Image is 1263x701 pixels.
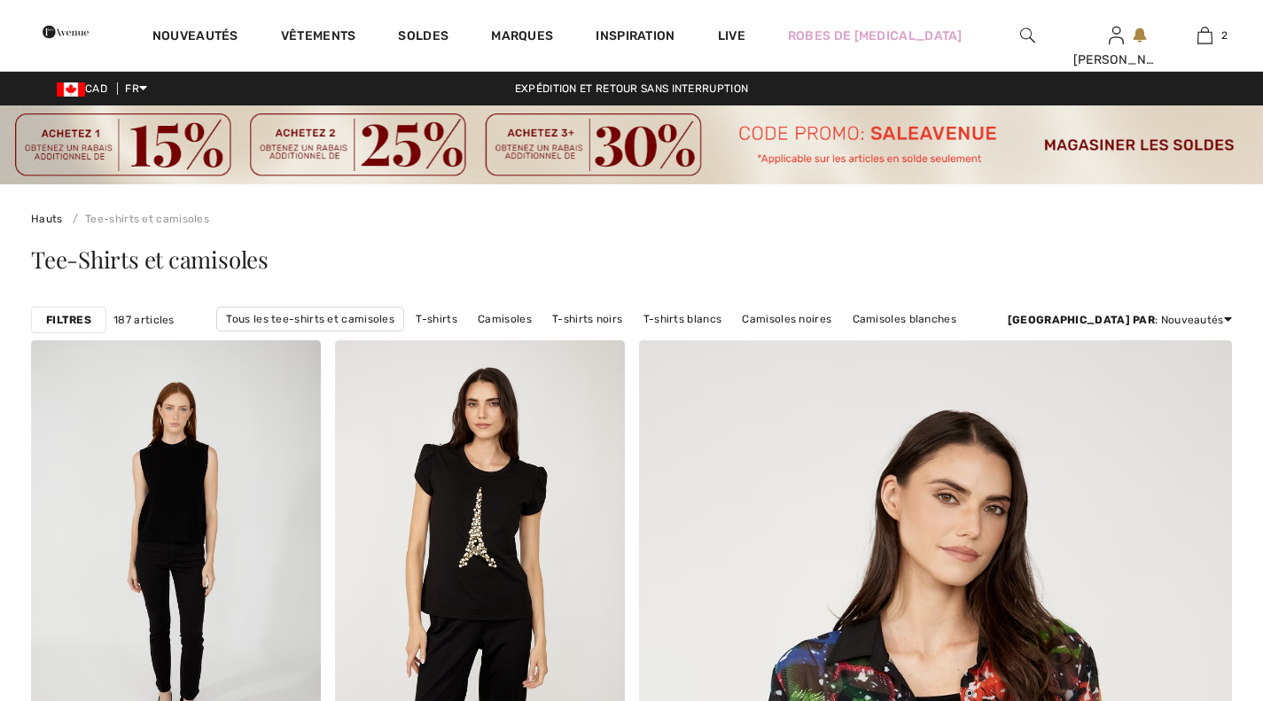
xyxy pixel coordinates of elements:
a: Soldes [398,28,448,47]
a: T-shirts [407,308,465,331]
img: Canadian Dollar [57,82,85,97]
a: Camisoles noires [733,308,840,331]
img: Mes infos [1109,25,1124,46]
div: [PERSON_NAME] [1073,51,1160,69]
span: Tee-Shirts et camisoles [31,244,269,275]
div: : Nouveautés [1008,312,1232,328]
a: Marques [491,28,553,47]
span: CAD [57,82,114,95]
strong: Filtres [46,312,91,328]
strong: [GEOGRAPHIC_DATA] par [1008,314,1155,326]
span: FR [125,82,147,95]
a: Tee-shirts et camisoles [66,213,209,225]
a: Camisoles [469,308,541,331]
a: T-shirts et camisoles [PERSON_NAME] [370,331,590,354]
a: Vêtements [281,28,356,47]
span: Inspiration [596,28,674,47]
a: T-shirts blancs [635,308,731,331]
span: 2 [1221,27,1228,43]
a: Nouveautés [152,28,238,47]
a: Tous les tee-shirts et camisoles [216,307,404,331]
img: 1ère Avenue [43,14,89,50]
img: Mon panier [1197,25,1212,46]
a: T-shirts noirs [543,308,631,331]
a: Camisoles blanches [844,308,965,331]
a: Robes de [MEDICAL_DATA] [788,27,963,45]
iframe: Ouvre un widget dans lequel vous pouvez chatter avec l’un de nos agents [1150,568,1245,612]
a: T-shirts et camisoles [PERSON_NAME] [592,331,813,354]
a: Hauts [31,213,63,225]
img: recherche [1020,25,1035,46]
a: Live [718,27,745,45]
span: 187 articles [113,312,175,328]
a: 2 [1161,25,1248,46]
a: Se connecter [1109,27,1124,43]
